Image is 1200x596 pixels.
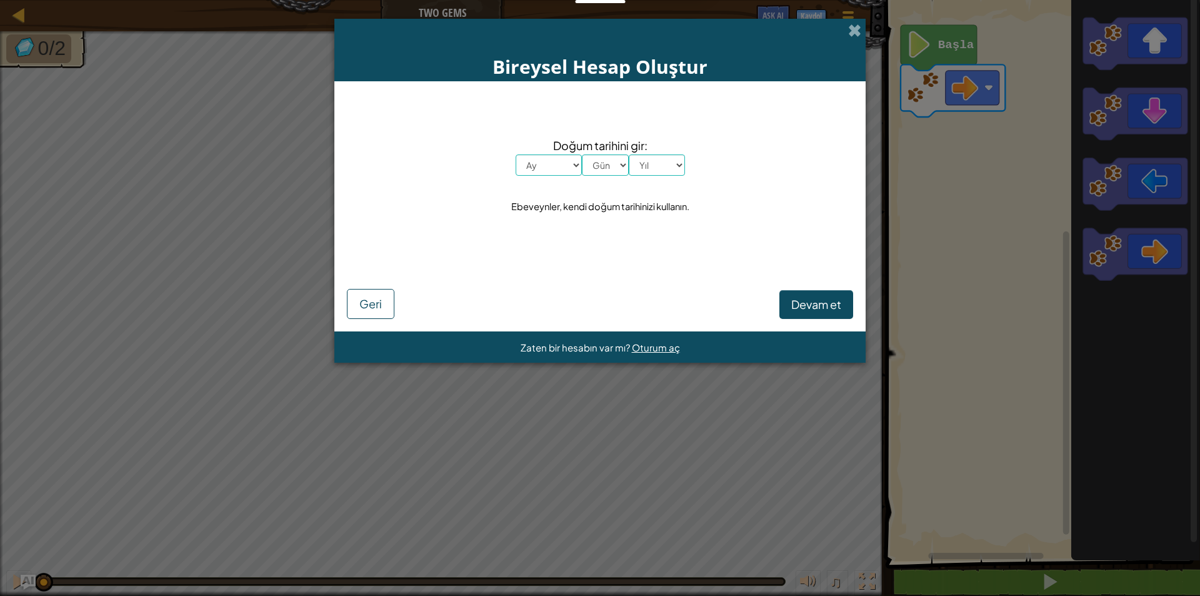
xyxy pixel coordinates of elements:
[632,341,680,353] a: Oturum aç
[521,341,632,353] span: Zaten bir hesabın var mı?
[511,198,689,216] div: Ebeveynler, kendi doğum tarihinizi kullanın.
[347,289,394,319] button: Geri
[492,54,707,79] span: Bireysel Hesap Oluştur
[791,297,841,311] span: Devam et
[359,296,382,311] span: Geri
[516,136,685,154] span: Doğum tarihini gir:
[779,290,853,319] button: Devam et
